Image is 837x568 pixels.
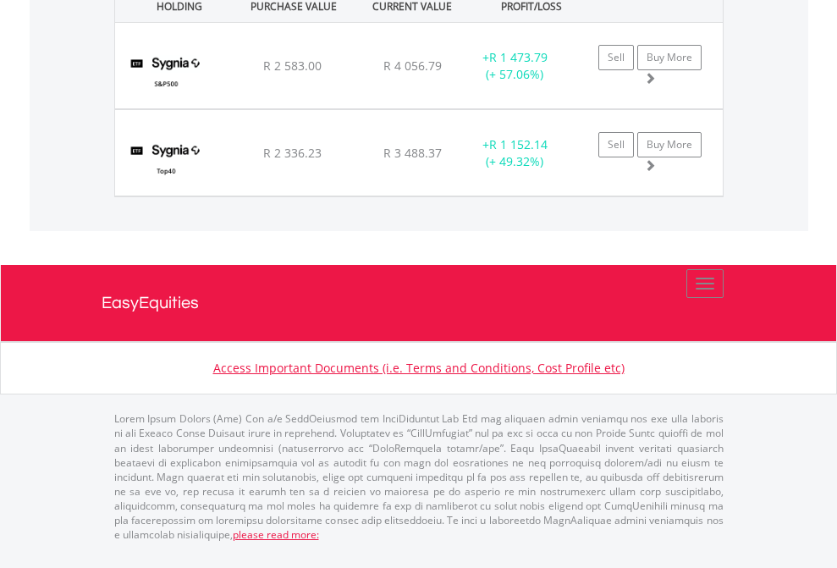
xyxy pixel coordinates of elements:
img: TFSA.SYG500.png [124,44,209,104]
span: R 2 336.23 [263,145,322,161]
a: Buy More [637,132,702,157]
div: + (+ 49.32%) [462,136,568,170]
span: R 4 056.79 [383,58,442,74]
span: R 1 152.14 [489,136,548,152]
div: + (+ 57.06%) [462,49,568,83]
a: please read more: [233,527,319,542]
a: Access Important Documents (i.e. Terms and Conditions, Cost Profile etc) [213,360,625,376]
p: Lorem Ipsum Dolors (Ame) Con a/e SeddOeiusmod tem InciDiduntut Lab Etd mag aliquaen admin veniamq... [114,411,724,542]
a: EasyEquities [102,265,736,341]
span: R 3 488.37 [383,145,442,161]
span: R 1 473.79 [489,49,548,65]
span: R 2 583.00 [263,58,322,74]
a: Sell [598,45,634,70]
img: TFSA.SYGT40.png [124,131,209,191]
a: Buy More [637,45,702,70]
a: Sell [598,132,634,157]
